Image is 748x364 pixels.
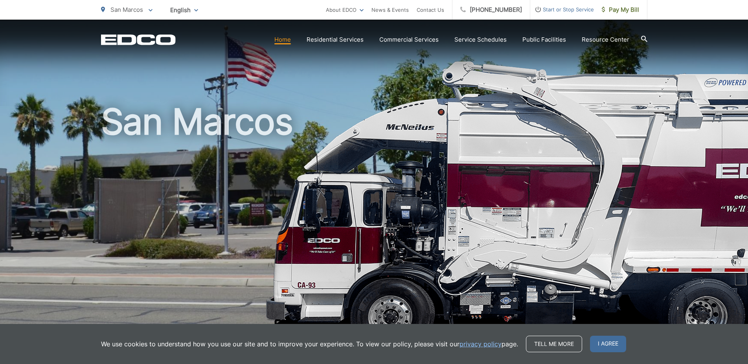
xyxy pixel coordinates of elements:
[307,35,364,44] a: Residential Services
[602,5,639,15] span: Pay My Bill
[326,5,364,15] a: About EDCO
[590,336,626,352] span: I agree
[417,5,444,15] a: Contact Us
[101,339,518,349] p: We use cookies to understand how you use our site and to improve your experience. To view our pol...
[459,339,502,349] a: privacy policy
[522,35,566,44] a: Public Facilities
[379,35,439,44] a: Commercial Services
[101,102,647,351] h1: San Marcos
[110,6,143,13] span: San Marcos
[582,35,629,44] a: Resource Center
[101,34,176,45] a: EDCD logo. Return to the homepage.
[274,35,291,44] a: Home
[526,336,582,352] a: Tell me more
[164,3,204,17] span: English
[371,5,409,15] a: News & Events
[454,35,507,44] a: Service Schedules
